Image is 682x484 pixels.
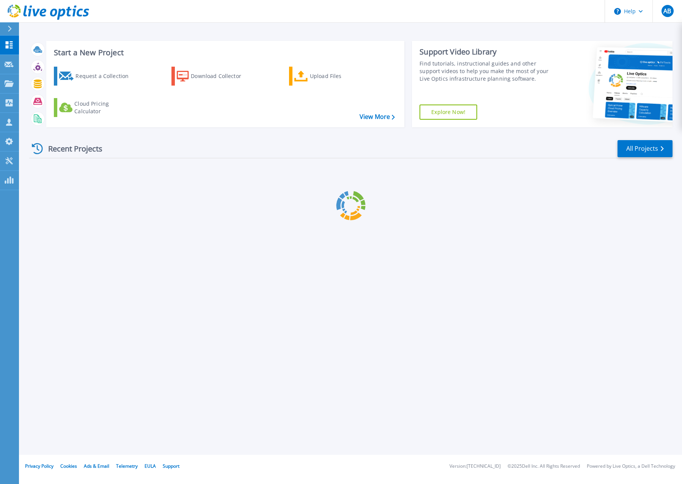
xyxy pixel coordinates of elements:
[84,463,109,469] a: Ads & Email
[116,463,138,469] a: Telemetry
[420,60,552,83] div: Find tutorials, instructional guides and other support videos to help you make the most of your L...
[74,100,135,115] div: Cloud Pricing Calculator
[360,113,395,120] a: View More
[60,463,77,469] a: Cookies
[75,69,136,84] div: Request a Collection
[163,463,179,469] a: Support
[25,463,53,469] a: Privacy Policy
[508,464,580,469] li: © 2025 Dell Inc. All Rights Reserved
[663,8,671,14] span: AB
[29,139,113,158] div: Recent Projects
[618,140,673,157] a: All Projects
[191,69,251,84] div: Download Collector
[449,464,501,469] li: Version: [TECHNICAL_ID]
[420,47,552,57] div: Support Video Library
[289,67,374,86] a: Upload Files
[54,98,138,117] a: Cloud Pricing Calculator
[54,67,138,86] a: Request a Collection
[54,48,394,57] h3: Start a New Project
[310,69,371,84] div: Upload Files
[145,463,156,469] a: EULA
[587,464,675,469] li: Powered by Live Optics, a Dell Technology
[420,105,477,120] a: Explore Now!
[171,67,256,86] a: Download Collector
